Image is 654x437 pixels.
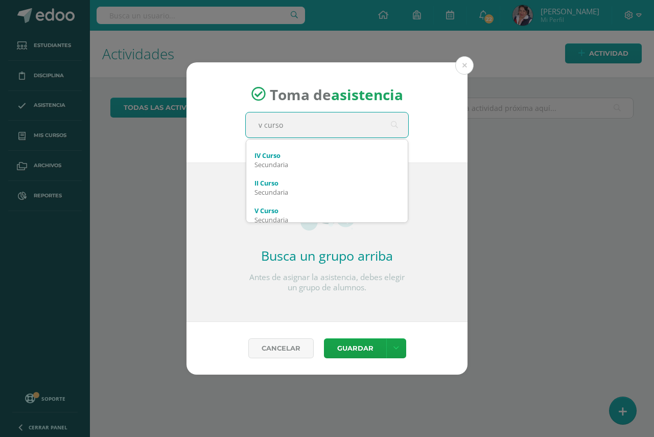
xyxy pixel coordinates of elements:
input: Busca un grado o sección aquí... [246,112,408,137]
span: Toma de [270,84,403,104]
div: V Curso [254,206,400,215]
button: Close (Esc) [455,56,474,75]
a: Cancelar [248,338,314,358]
strong: asistencia [331,84,403,104]
div: II Curso [254,178,400,188]
div: Secundaria [254,188,400,197]
p: Antes de asignar la asistencia, debes elegir un grupo de alumnos. [245,272,409,293]
div: Secundaria [254,160,400,169]
div: Secundaria [254,215,400,224]
div: IV Curso [254,151,400,160]
h2: Busca un grupo arriba [245,247,409,264]
button: Guardar [324,338,386,358]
